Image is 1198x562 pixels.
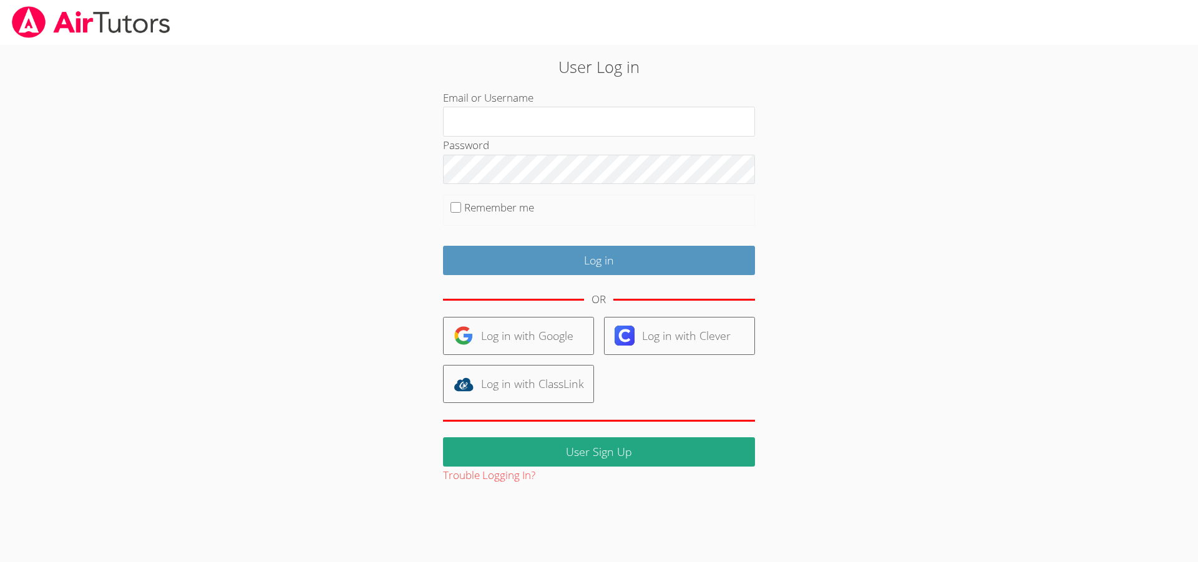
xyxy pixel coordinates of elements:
[443,138,489,152] label: Password
[443,467,535,485] button: Trouble Logging In?
[464,200,534,215] label: Remember me
[592,291,606,309] div: OR
[11,6,172,38] img: airtutors_banner-c4298cdbf04f3fff15de1276eac7730deb9818008684d7c2e4769d2f7ddbe033.png
[443,365,594,403] a: Log in with ClassLink
[615,326,635,346] img: clever-logo-6eab21bc6e7a338710f1a6ff85c0baf02591cd810cc4098c63d3a4b26e2feb20.svg
[604,317,755,355] a: Log in with Clever
[443,90,533,105] label: Email or Username
[276,55,923,79] h2: User Log in
[443,437,755,467] a: User Sign Up
[454,374,474,394] img: classlink-logo-d6bb404cc1216ec64c9a2012d9dc4662098be43eaf13dc465df04b49fa7ab582.svg
[454,326,474,346] img: google-logo-50288ca7cdecda66e5e0955fdab243c47b7ad437acaf1139b6f446037453330a.svg
[443,246,755,275] input: Log in
[443,317,594,355] a: Log in with Google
